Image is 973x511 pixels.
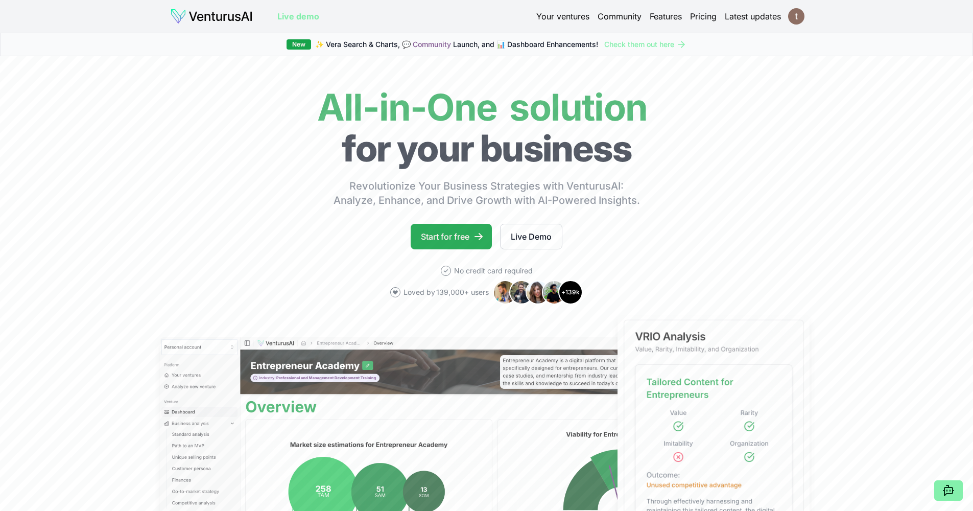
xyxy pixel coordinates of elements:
a: Features [650,10,682,22]
a: Pricing [690,10,717,22]
div: New [287,39,311,50]
a: Your ventures [536,10,589,22]
img: Avatar 2 [509,280,534,305]
img: Avatar 1 [493,280,517,305]
img: Avatar 3 [526,280,550,305]
img: Avatar 4 [542,280,566,305]
a: Check them out here [604,39,686,50]
a: Start for free [411,224,492,249]
span: ✨ Vera Search & Charts, 💬 Launch, and 📊 Dashboard Enhancements! [315,39,598,50]
a: Latest updates [725,10,781,22]
img: logo [170,8,253,25]
a: Live Demo [500,224,562,249]
a: Community [598,10,642,22]
a: Live demo [277,10,319,22]
a: Community [413,40,451,49]
img: ACg8ocIUNirMNpAXpiLC18lKEllnVSCnJm_hJN8U5f2HcCDPIAQ1Zw=s96-c [788,8,804,25]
